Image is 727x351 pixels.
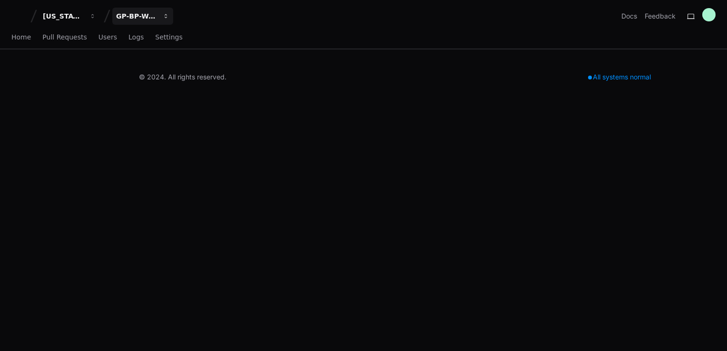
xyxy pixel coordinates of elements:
[42,34,87,40] span: Pull Requests
[98,34,117,40] span: Users
[621,11,637,21] a: Docs
[128,34,144,40] span: Logs
[43,11,84,21] div: [US_STATE] Pacific
[116,11,157,21] div: GP-BP-WoodProducts
[112,8,173,25] button: GP-BP-WoodProducts
[139,72,226,82] div: © 2024. All rights reserved.
[155,27,182,49] a: Settings
[39,8,100,25] button: [US_STATE] Pacific
[42,27,87,49] a: Pull Requests
[11,34,31,40] span: Home
[11,27,31,49] a: Home
[128,27,144,49] a: Logs
[645,11,676,21] button: Feedback
[582,70,657,84] div: All systems normal
[98,27,117,49] a: Users
[155,34,182,40] span: Settings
